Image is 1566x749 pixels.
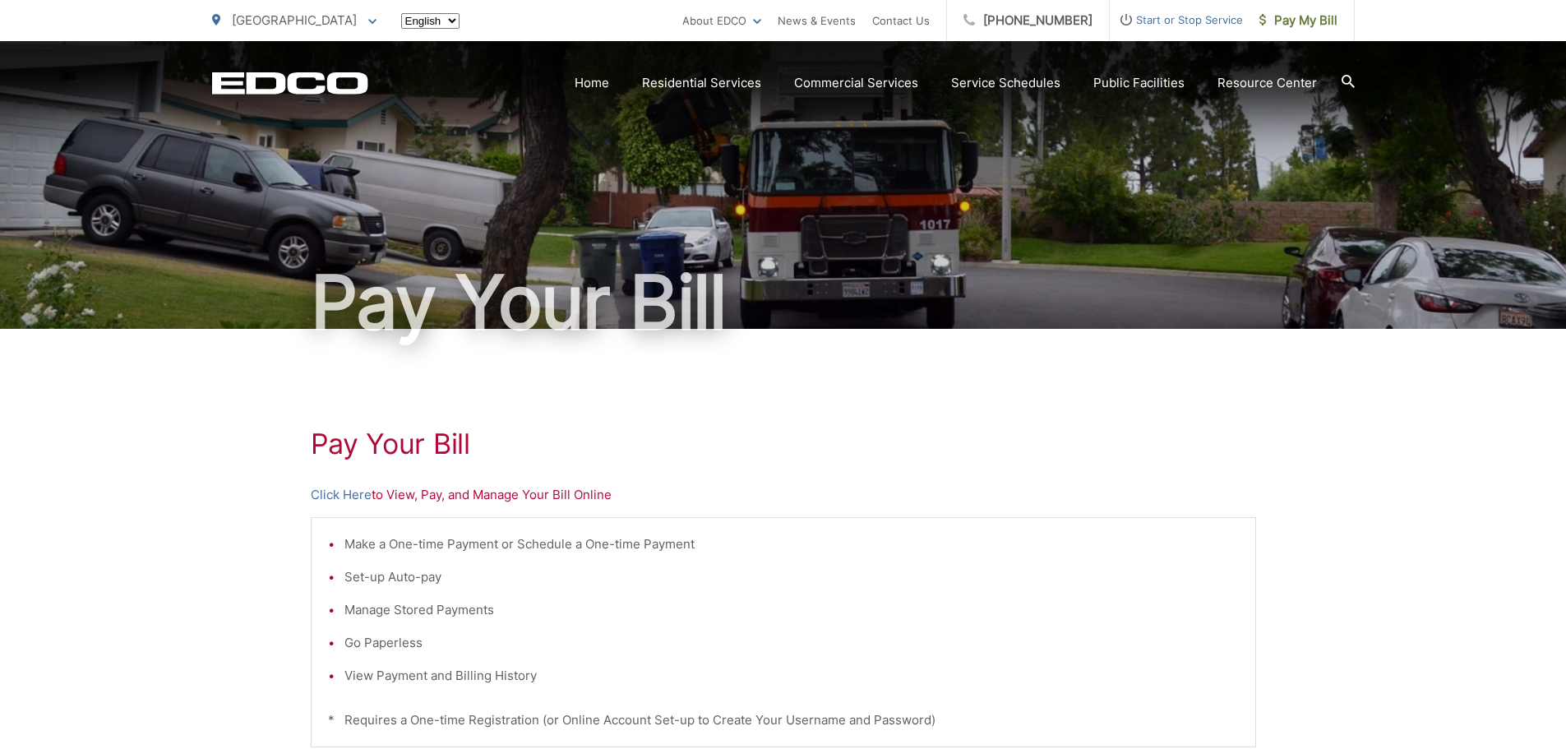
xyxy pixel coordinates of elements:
[212,72,368,95] a: EDCD logo. Return to the homepage.
[401,13,460,29] select: Select a language
[951,73,1060,93] a: Service Schedules
[212,261,1355,344] h1: Pay Your Bill
[344,534,1239,554] li: Make a One-time Payment or Schedule a One-time Payment
[311,485,1256,505] p: to View, Pay, and Manage Your Bill Online
[682,11,761,30] a: About EDCO
[232,12,357,28] span: [GEOGRAPHIC_DATA]
[344,600,1239,620] li: Manage Stored Payments
[794,73,918,93] a: Commercial Services
[575,73,609,93] a: Home
[344,567,1239,587] li: Set-up Auto-pay
[328,710,1239,730] p: * Requires a One-time Registration (or Online Account Set-up to Create Your Username and Password)
[344,666,1239,686] li: View Payment and Billing History
[344,633,1239,653] li: Go Paperless
[778,11,856,30] a: News & Events
[311,428,1256,460] h1: Pay Your Bill
[1093,73,1185,93] a: Public Facilities
[1217,73,1317,93] a: Resource Center
[311,485,372,505] a: Click Here
[642,73,761,93] a: Residential Services
[872,11,930,30] a: Contact Us
[1259,11,1337,30] span: Pay My Bill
